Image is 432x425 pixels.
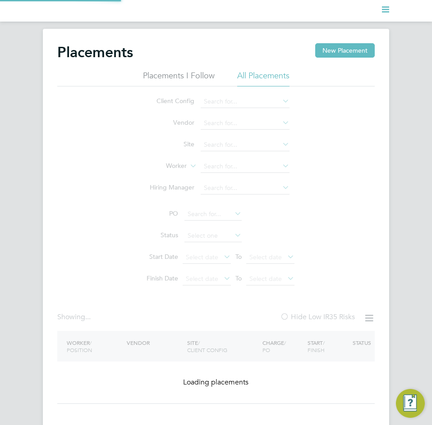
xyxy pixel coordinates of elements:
[85,312,91,321] span: ...
[57,43,133,61] h2: Placements
[143,70,215,86] li: Placements I Follow
[57,312,92,322] div: Showing
[396,389,425,418] button: Engage Resource Center
[280,312,355,321] label: Hide Low IR35 Risks
[237,70,290,86] li: All Placements
[315,43,375,58] button: New Placement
